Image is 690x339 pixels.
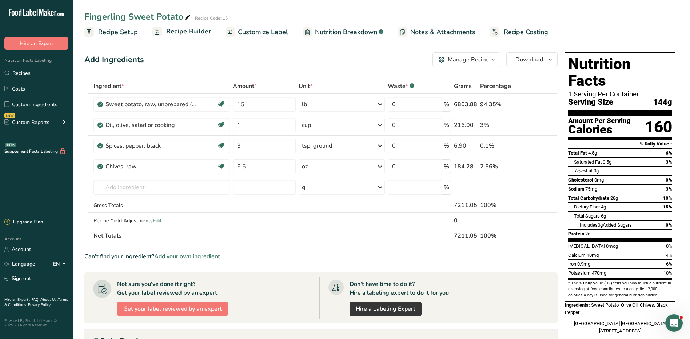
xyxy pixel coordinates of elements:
div: NEW [4,113,15,118]
div: Chives, raw [105,162,196,171]
div: Amount Per Serving [568,117,631,124]
a: About Us . [40,297,58,302]
div: [GEOGRAPHIC_DATA] [GEOGRAPHIC_DATA] [STREET_ADDRESS] [565,320,675,334]
a: Privacy Policy [28,302,51,307]
span: 75mg [585,186,597,192]
div: 6803.88 [454,100,477,109]
div: 2.56% [480,162,523,171]
a: FAQ . [32,297,40,302]
span: 144g [653,98,672,107]
a: Hire a Labeling Expert [350,302,422,316]
div: 184.28 [454,162,477,171]
div: 6.90 [454,141,477,150]
div: 3% [480,121,523,129]
span: 0.9mg [577,261,590,267]
div: oz [302,162,308,171]
span: Ingredients: [565,302,590,308]
span: 40mg [587,252,599,258]
div: Calories [568,124,631,135]
button: Manage Recipe [432,52,500,67]
div: 0 [454,216,477,225]
span: Total Sugars [574,213,600,219]
div: g [302,183,306,192]
span: Edit [153,217,161,224]
a: Recipe Setup [84,24,138,40]
span: Protein [568,231,584,236]
th: 7211.05 [452,228,479,243]
span: Recipe Setup [98,27,138,37]
span: 0% [666,222,672,228]
div: Recipe Code: 15 [195,15,228,21]
span: 4g [601,204,606,210]
span: Calcium [568,252,586,258]
th: Net Totals [92,228,452,243]
span: 15% [663,204,672,210]
div: 7211.05 [454,201,477,210]
span: Serving Size [568,98,613,107]
span: Dietary Fiber [574,204,600,210]
span: 0g [594,168,599,174]
a: Hire an Expert . [4,297,30,302]
a: Recipe Builder [152,23,211,41]
button: Get your label reviewed by an expert [117,302,228,316]
div: Oil, olive, salad or cooking [105,121,196,129]
div: lb [302,100,307,109]
div: 94.35% [480,100,523,109]
div: 1 Serving Per Container [568,91,672,98]
div: tsp, ground [302,141,332,150]
div: Upgrade Plan [4,219,43,226]
span: Fat [574,168,593,174]
div: Sweet potato, raw, unprepared (Includes foods for USDA's Food Distribution Program) [105,100,196,109]
span: 6% [666,261,672,267]
div: 0.1% [480,141,523,150]
div: 216.00 [454,121,477,129]
span: Potassium [568,270,591,276]
div: Can't find your ingredient? [84,252,558,261]
div: BETA [5,143,16,147]
span: Recipe Builder [166,27,211,36]
span: Ingredient [93,82,124,91]
section: * The % Daily Value (DV) tells you how much a nutrient in a serving of food contributes to a dail... [568,280,672,298]
span: 0% [666,177,672,183]
span: Download [515,55,543,64]
div: cup [302,121,311,129]
div: Powered By FoodLabelMaker © 2025 All Rights Reserved [4,319,68,327]
div: Fingerling Sweet Potato [84,10,192,23]
button: Hire an Expert [4,37,68,50]
span: Sodium [568,186,584,192]
span: 0mcg [606,243,618,249]
span: 28g [610,195,618,201]
div: Custom Reports [4,119,49,126]
iframe: Intercom live chat [665,314,683,332]
span: 0g [598,222,603,228]
span: Amount [233,82,257,91]
span: Total Fat [568,150,587,156]
div: Waste [388,82,414,91]
span: 0% [666,243,672,249]
div: 100% [480,201,523,210]
span: Saturated Fat [574,159,602,165]
button: Download [506,52,558,67]
section: % Daily Value * [568,140,672,148]
span: Percentage [480,82,511,91]
span: Nutrition Breakdown [315,27,377,37]
span: Cholesterol [568,177,593,183]
span: 3% [666,186,672,192]
div: Gross Totals [93,202,230,209]
div: Add Ingredients [84,54,144,66]
span: 3% [666,159,672,165]
span: 10% [663,195,672,201]
span: 0mg [594,177,604,183]
span: Sweet Potato, Olive Oil, Chives, Black Pepper [565,302,668,315]
div: Don't have time to do it? Hire a labeling expert to do it for you [350,280,449,297]
span: Iron [568,261,576,267]
span: 6g [601,213,606,219]
div: EN [53,260,68,268]
span: [MEDICAL_DATA] [568,243,605,249]
span: 4.5g [588,150,597,156]
span: 0.5g [603,159,611,165]
div: Not sure you've done it right? Get your label reviewed by an expert [117,280,217,297]
span: Recipe Costing [504,27,548,37]
a: Customize Label [226,24,288,40]
span: Customize Label [238,27,288,37]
